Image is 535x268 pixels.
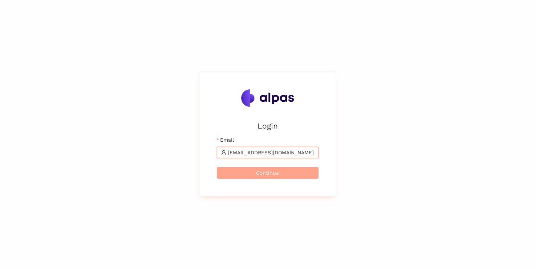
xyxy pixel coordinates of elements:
h2: Login [217,120,319,132]
span: Continue [256,169,279,177]
img: Alpas.ai Logo [241,89,294,107]
button: Continue [217,167,319,179]
input: Email [228,149,314,157]
span: user [221,150,226,155]
label: Email [217,136,234,144]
